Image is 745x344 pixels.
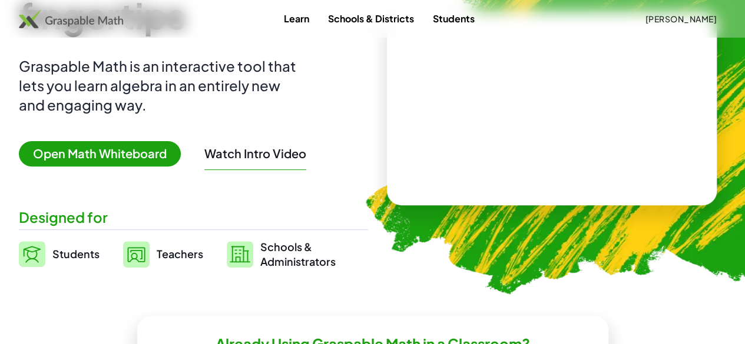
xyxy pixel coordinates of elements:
div: Designed for [19,208,368,227]
img: svg%3e [227,241,253,268]
a: Students [423,8,484,29]
a: Schools &Administrators [227,239,336,269]
button: [PERSON_NAME] [635,8,726,29]
span: Students [52,247,100,260]
a: Open Math Whiteboard [19,148,190,161]
span: Open Math Whiteboard [19,141,181,166]
span: [PERSON_NAME] [645,14,717,24]
a: Students [19,239,100,269]
a: Teachers [123,239,203,269]
img: svg%3e [123,241,150,268]
a: Learn [274,8,319,29]
img: svg%3e [19,241,45,267]
video: What is this? This is dynamic math notation. Dynamic math notation plays a central role in how Gr... [463,64,640,152]
a: Schools & Districts [319,8,423,29]
span: Schools & Administrators [260,239,336,269]
div: Graspable Math is an interactive tool that lets you learn algebra in an entirely new and engaging... [19,56,302,115]
span: Teachers [157,247,203,260]
button: Watch Intro Video [204,146,306,161]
